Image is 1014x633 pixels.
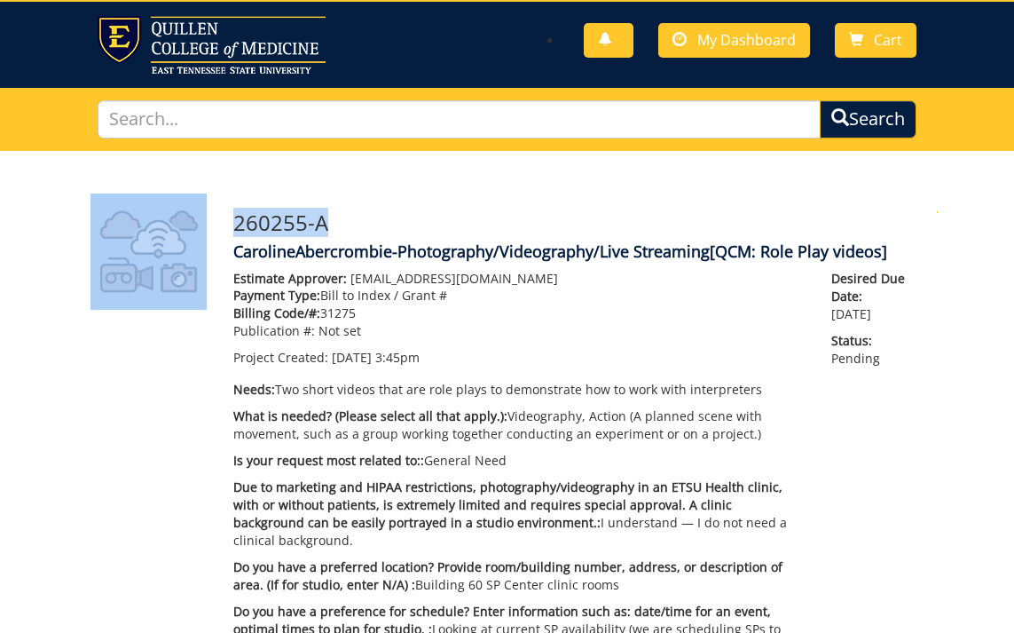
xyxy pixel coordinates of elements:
h3: 260255-A [233,211,924,234]
p: [DATE] [831,270,924,323]
h4: CarolineAbercrombie-Photography/Videography/Live Streaming [233,243,924,261]
img: Product featured image [90,194,208,311]
span: Cart [874,30,902,50]
span: Do you have a preferred location? Provide room/building number, address, or description of area. ... [233,558,782,593]
span: Payment Type: [233,287,320,304]
p: Pending [831,332,924,368]
a: My Dashboard [658,23,810,58]
span: Needs: [233,381,275,398]
span: Status: [831,332,924,350]
span: [QCM: Role Play videos] [710,241,887,262]
span: My Dashboard [697,30,796,50]
span: Due to marketing and HIPAA restrictions, photography/videography in an ETSU Health clinic, with o... [233,479,782,531]
p: [EMAIL_ADDRESS][DOMAIN_NAME] [233,270,805,288]
p: 31275 [233,305,805,322]
img: ETSU logo [98,16,326,74]
span: Is your request most related to:: [233,452,424,469]
span: Desired Due Date: [831,270,924,305]
span: Estimate Approver: [233,270,347,287]
p: Bill to Index / Grant # [233,287,805,305]
a: Cart [835,23,916,58]
span: Publication #: [233,322,315,339]
span: Not set [318,322,361,339]
p: Building 60 SP Center clinic rooms [233,558,805,594]
p: General Need [233,452,805,470]
p: Videography, Action (A planned scene with movement, such as a group working together conducting a... [233,407,805,443]
button: Search [820,100,916,138]
p: I understand — I do not need a clinical background. [233,479,805,550]
input: Search... [98,100,821,138]
span: [DATE] 3:45pm [332,349,420,366]
span: What is needed? (Please select all that apply.): [233,407,507,424]
span: Billing Code/#: [233,305,320,321]
span: Project Created: [233,349,328,366]
p: Two short videos that are role plays to demonstrate how to work with interpreters [233,381,805,399]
